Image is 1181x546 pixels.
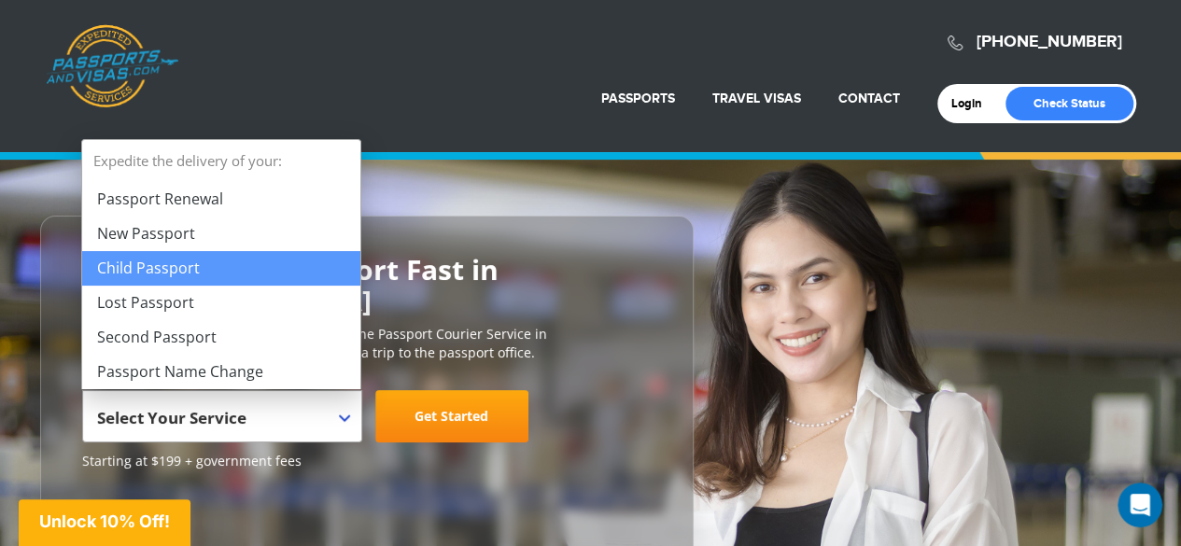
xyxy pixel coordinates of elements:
div: Unlock 10% Off! [19,499,190,546]
a: Contact [838,91,900,106]
li: Passport Name Change [82,355,360,389]
a: Passports & [DOMAIN_NAME] [46,24,178,108]
span: Unlock 10% Off! [39,511,170,531]
li: Child Passport [82,251,360,286]
a: Get Started [375,390,528,442]
a: Login [951,96,995,111]
a: Travel Visas [712,91,801,106]
li: Passport Renewal [82,182,360,217]
a: Check Status [1005,87,1133,120]
span: Select Your Service [97,407,246,428]
span: Select Your Service [82,390,362,442]
li: New Passport [82,217,360,251]
span: Starting at $199 + government fees [82,452,652,470]
a: [PHONE_NUMBER] [977,32,1122,52]
li: Expedite the delivery of your: [82,140,360,389]
strong: Expedite the delivery of your: [82,140,360,182]
iframe: Intercom live chat [1118,483,1162,527]
li: Second Passport [82,320,360,355]
p: [DOMAIN_NAME] is the #1 most trusted online Passport Courier Service in [GEOGRAPHIC_DATA]. We sav... [82,325,652,362]
h2: Get Your U.S. Passport Fast in [GEOGRAPHIC_DATA] [82,254,652,315]
li: Lost Passport [82,286,360,320]
span: Select Your Service [97,398,343,450]
a: Passports [601,91,675,106]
